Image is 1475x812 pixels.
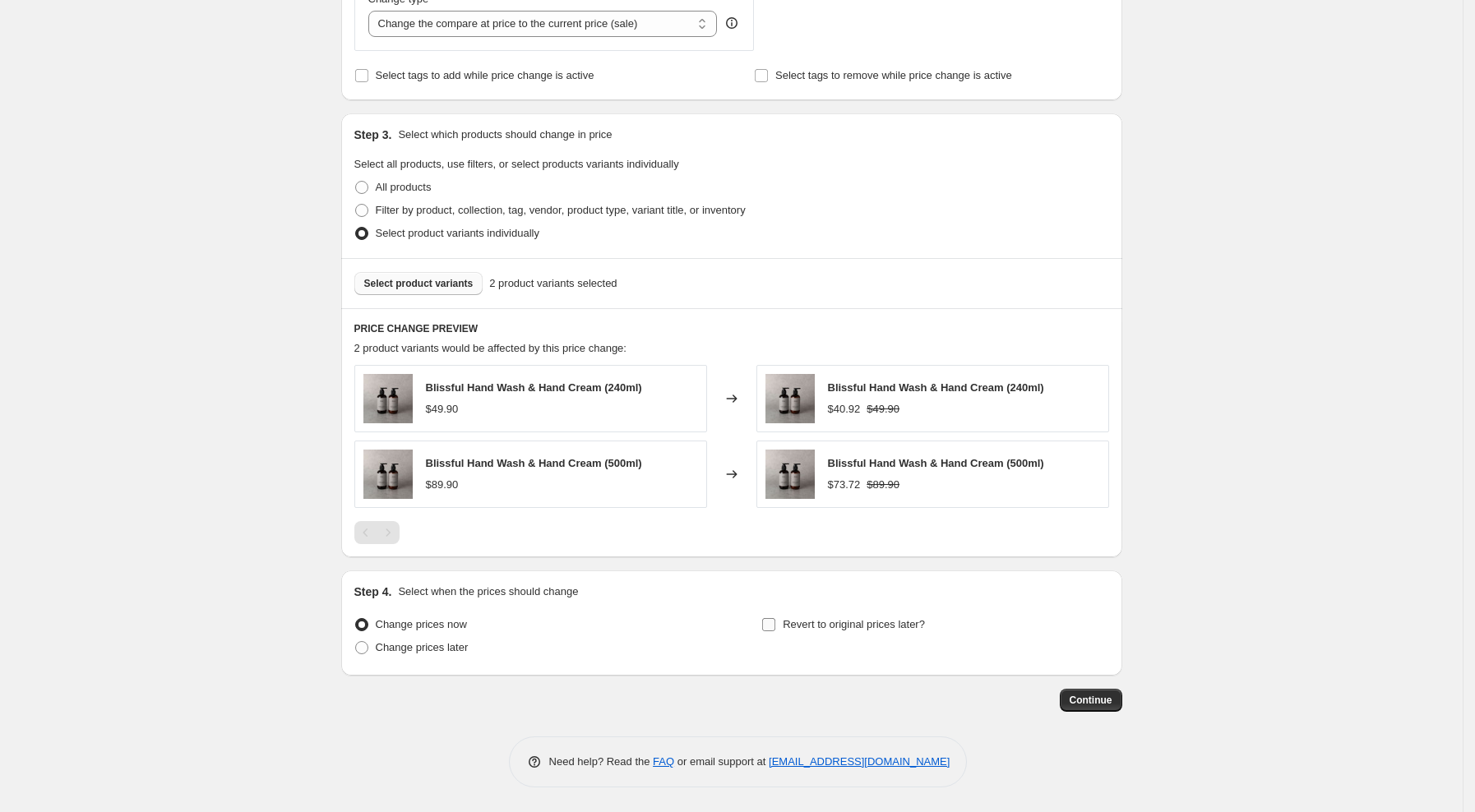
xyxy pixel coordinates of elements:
button: Continue [1060,689,1122,712]
span: All products [376,181,432,193]
span: Blissful Hand Wash & Hand Cream (240ml) [426,381,642,394]
span: Continue [1070,694,1112,707]
strike: $89.90 [867,477,899,493]
div: $73.72 [828,477,861,493]
span: Select tags to remove while price change is active [775,69,1012,81]
img: HWHC240ml_80x.jpg [765,374,815,423]
h2: Step 3. [354,127,392,143]
span: Revert to original prices later? [783,618,925,630]
span: 2 product variants would be affected by this price change: [354,342,627,354]
div: help [724,15,740,31]
img: HWHC240ml_80x.jpg [765,450,815,499]
img: HWHC240ml_80x.jpg [363,450,413,499]
span: Blissful Hand Wash & Hand Cream (500ml) [426,457,642,469]
p: Select when the prices should change [398,584,578,600]
span: Need help? Read the [549,755,654,768]
span: Select product variants [364,277,474,290]
a: [EMAIL_ADDRESS][DOMAIN_NAME] [769,755,950,768]
span: Filter by product, collection, tag, vendor, product type, variant title, or inventory [376,204,746,216]
span: Blissful Hand Wash & Hand Cream (500ml) [828,457,1044,469]
span: Blissful Hand Wash & Hand Cream (240ml) [828,381,1044,394]
div: $49.90 [426,401,459,418]
span: Select all products, use filters, or select products variants individually [354,158,679,170]
h2: Step 4. [354,584,392,600]
img: HWHC240ml_80x.jpg [363,374,413,423]
span: Select tags to add while price change is active [376,69,594,81]
span: Change prices later [376,641,469,653]
button: Select product variants [354,272,483,295]
nav: Pagination [354,521,400,544]
span: Change prices now [376,618,467,630]
div: $40.92 [828,401,861,418]
p: Select which products should change in price [398,127,612,143]
a: FAQ [653,755,674,768]
div: $89.90 [426,477,459,493]
h6: PRICE CHANGE PREVIEW [354,322,1109,335]
span: Select product variants individually [376,227,539,239]
span: 2 product variants selected [489,275,617,292]
strike: $49.90 [867,401,899,418]
span: or email support at [674,755,769,768]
